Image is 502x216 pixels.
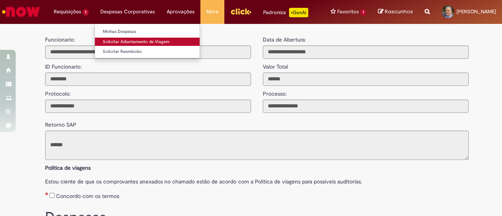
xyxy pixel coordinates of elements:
label: ID Funcionario: [45,59,82,71]
span: More [206,8,218,16]
label: Retorno SAP [45,117,76,129]
span: 1 [83,9,89,16]
span: Requisições [54,8,81,16]
span: 1 [360,9,366,16]
img: click_logo_yellow_360x200.png [230,5,251,17]
label: Protocolo: [45,86,71,98]
img: ServiceNow [1,4,41,20]
a: Minhas Despesas [95,27,200,36]
b: Política de viagens [45,164,91,171]
span: [PERSON_NAME] [457,8,496,15]
label: Data de Abertura: [263,36,306,44]
label: Funcionario: [45,36,75,44]
label: Estou ciente de que os comprovantes anexados no chamado estão de acordo com a Politica de viagens... [45,174,469,185]
label: Valor Total [263,59,288,71]
span: Aprovações [167,8,195,16]
span: Rascunhos [385,8,413,15]
span: Despesas Corporativas [100,8,155,16]
span: Favoritos [337,8,359,16]
ul: Despesas Corporativas [95,24,200,58]
a: Solicitar Reembolso [95,47,200,56]
p: +GenAi [289,8,308,17]
div: Padroniza [263,8,308,17]
label: Concordo com os termos [56,192,119,200]
label: Processo: [263,86,287,98]
a: Rascunhos [378,8,413,16]
a: Solicitar Adiantamento de Viagem [95,38,200,46]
